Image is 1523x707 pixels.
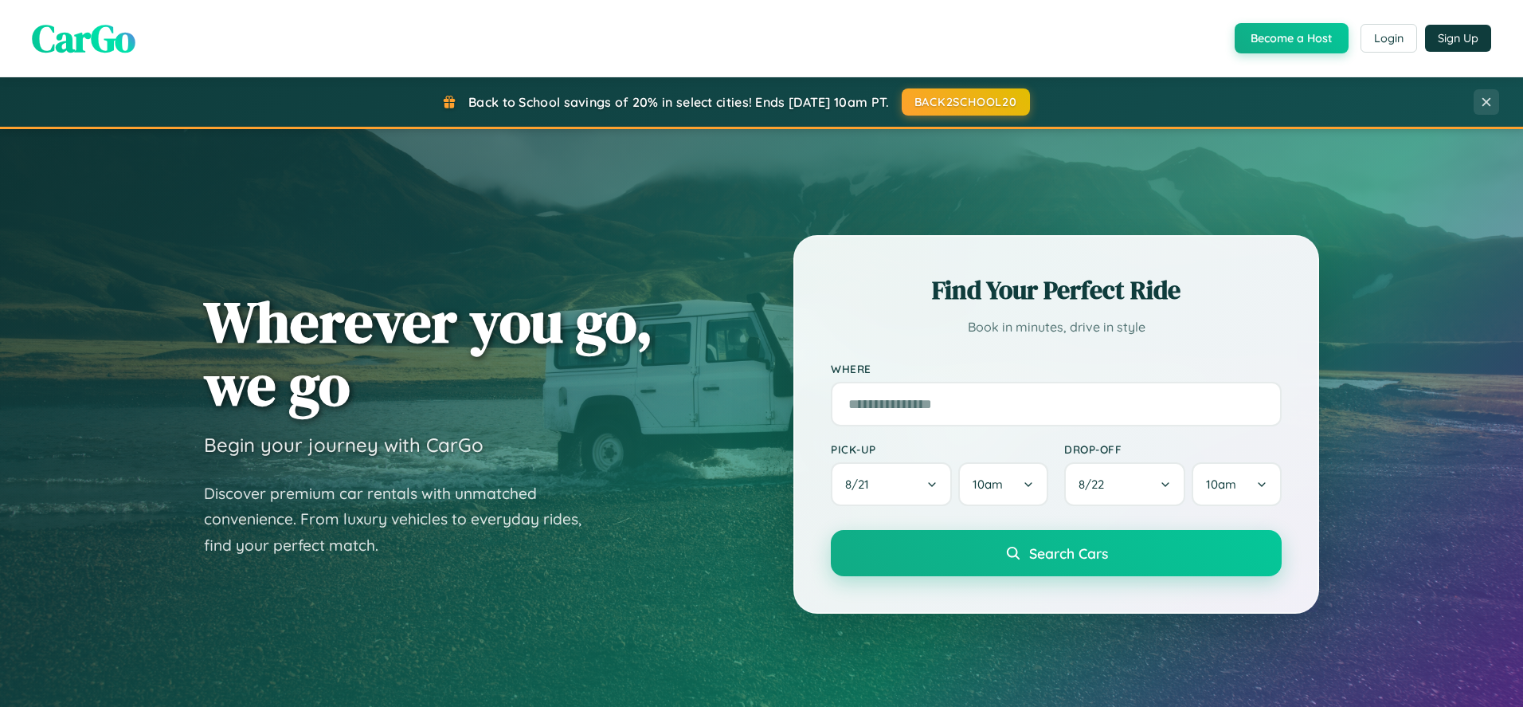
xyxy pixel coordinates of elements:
[1361,24,1417,53] button: Login
[1079,477,1112,492] span: 8 / 22
[831,442,1048,456] label: Pick-up
[1192,462,1282,506] button: 10am
[1064,442,1282,456] label: Drop-off
[845,477,877,492] span: 8 / 21
[204,290,653,416] h1: Wherever you go, we go
[831,362,1282,375] label: Where
[831,316,1282,339] p: Book in minutes, drive in style
[902,88,1030,116] button: BACK2SCHOOL20
[831,462,952,506] button: 8/21
[204,433,484,457] h3: Begin your journey with CarGo
[1206,477,1236,492] span: 10am
[831,530,1282,576] button: Search Cars
[468,94,889,110] span: Back to School savings of 20% in select cities! Ends [DATE] 10am PT.
[1029,544,1108,562] span: Search Cars
[973,477,1003,492] span: 10am
[1064,462,1185,506] button: 8/22
[1425,25,1491,52] button: Sign Up
[32,12,135,65] span: CarGo
[831,273,1282,308] h2: Find Your Perfect Ride
[204,481,602,559] p: Discover premium car rentals with unmatched convenience. From luxury vehicles to everyday rides, ...
[1235,23,1349,53] button: Become a Host
[958,462,1048,506] button: 10am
